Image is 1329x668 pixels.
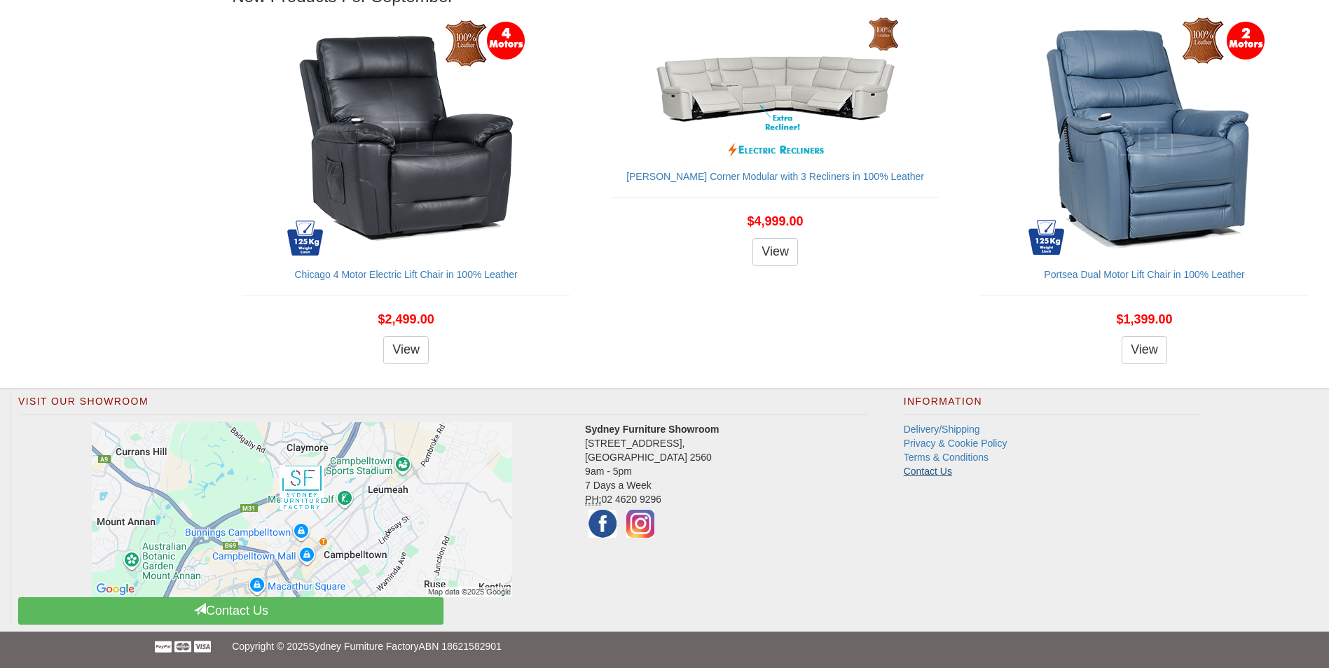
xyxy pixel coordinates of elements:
a: [PERSON_NAME] Corner Modular with 3 Recliners in 100% Leather [626,171,924,182]
a: Terms & Conditions [904,452,989,463]
a: View [383,336,429,364]
img: Instagram [623,506,658,541]
a: View [1122,336,1167,364]
a: Contact Us [904,466,952,477]
p: Copyright © 2025 ABN 18621582901 [232,632,1097,661]
a: Contact Us [18,597,443,625]
img: Click to activate map [92,422,512,597]
img: Santiago Corner Modular with 3 Recliners in 100% Leather [653,16,898,163]
img: Facebook [585,506,620,541]
a: Chicago 4 Motor Electric Lift Chair in 100% Leather [294,269,517,280]
a: Click to activate map [29,422,574,597]
a: View [752,238,798,266]
span: $1,399.00 [1116,312,1172,326]
a: Sydney Furniture Factory [308,641,418,652]
span: $4,999.00 [748,214,804,228]
img: Portsea Dual Motor Lift Chair in 100% Leather [1022,16,1267,261]
h2: Visit Our Showroom [18,396,869,415]
a: Privacy & Cookie Policy [904,438,1007,449]
img: Chicago 4 Motor Electric Lift Chair in 100% Leather [284,16,529,261]
span: $2,499.00 [378,312,434,326]
h2: Information [904,396,1201,415]
a: Portsea Dual Motor Lift Chair in 100% Leather [1044,269,1244,280]
abbr: Phone [585,494,601,506]
a: Delivery/Shipping [904,424,980,435]
strong: Sydney Furniture Showroom [585,424,719,435]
